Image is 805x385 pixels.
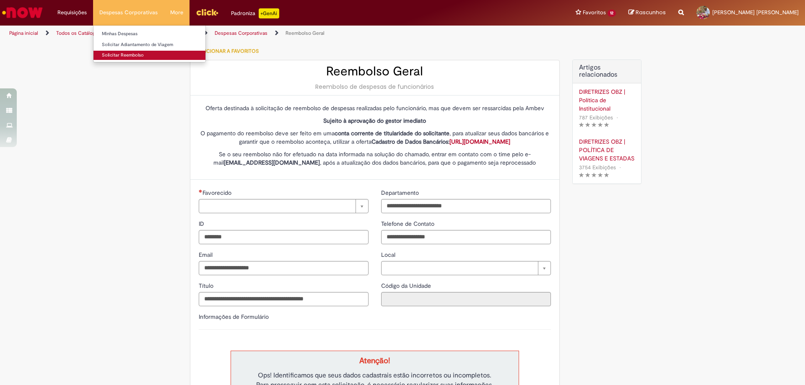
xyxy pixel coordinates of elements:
[608,10,616,17] span: 12
[196,6,218,18] img: click_logo_yellow_360x200.png
[215,30,267,36] a: Despesas Corporativas
[323,117,426,124] strong: Sujeito à aprovação do gestor imediato
[259,8,279,18] p: +GenAi
[381,199,551,213] input: Departamento
[381,230,551,244] input: Telefone de Contato
[203,189,233,196] span: Necessários - Favorecido
[6,26,530,41] ul: Trilhas de página
[199,220,206,227] span: ID
[199,199,369,213] a: Limpar campo Favorecido
[712,9,799,16] span: [PERSON_NAME] [PERSON_NAME]
[231,8,279,18] div: Padroniza
[1,4,44,21] img: ServiceNow
[199,292,369,306] input: Título
[579,64,635,79] h3: Artigos relacionados
[615,112,620,123] span: •
[381,251,397,258] span: Local
[199,189,203,193] span: Necessários
[199,313,269,320] label: Informações de Formulário
[381,189,421,196] span: Departamento
[583,8,606,17] span: Favoritos
[381,282,433,290] label: Somente leitura - Código da Unidade
[199,282,215,289] span: Título
[636,8,666,16] span: Rascunhos
[224,159,320,166] strong: [EMAIL_ADDRESS][DOMAIN_NAME]
[199,129,551,146] p: O pagamento do reembolso deve ser feito em uma , para atualizar seus dados bancários e garantir q...
[371,138,510,145] strong: Cadastro de Dados Bancários:
[449,138,510,145] a: [URL][DOMAIN_NAME]
[199,230,369,244] input: ID
[199,83,551,91] div: Reembolso de despesas de funcionários
[579,88,635,113] a: DIRETRIZES OBZ | Política de Institucional
[579,137,635,163] a: DIRETRIZES OBZ | POLÍTICA DE VIAGENS E ESTADAS
[579,164,616,171] span: 3754 Exibições
[170,8,183,17] span: More
[190,42,263,60] button: Adicionar a Favoritos
[57,8,87,17] span: Requisições
[199,150,551,167] p: Se o seu reembolso não for efetuado na data informada na solução do chamado, entrar em contato co...
[381,220,436,227] span: Telefone de Contato
[9,30,38,36] a: Página inicial
[618,162,623,173] span: •
[93,25,206,62] ul: Despesas Corporativas
[628,9,666,17] a: Rascunhos
[56,30,101,36] a: Todos os Catálogos
[93,40,205,49] a: Solicitar Adiantamento de Viagem
[199,261,369,275] input: Email
[381,292,551,306] input: Código da Unidade
[199,104,551,112] p: Oferta destinada à solicitação de reembolso de despesas realizadas pelo funcionário, mas que deve...
[335,129,449,137] strong: conta corrente de titularidade do solicitante
[359,356,390,366] strong: Atenção!
[199,251,214,258] span: Email
[93,29,205,39] a: Minhas Despesas
[286,30,325,36] a: Reembolso Geral
[198,48,259,54] span: Adicionar a Favoritos
[199,65,551,78] h2: Reembolso Geral
[579,114,613,121] span: 787 Exibições
[99,8,158,17] span: Despesas Corporativas
[381,261,551,275] a: Limpar campo Local
[258,371,491,380] span: Ops! Identificamos que seus dados cadastrais estão incorretos ou incompletos.
[93,51,205,60] a: Solicitar Reembolso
